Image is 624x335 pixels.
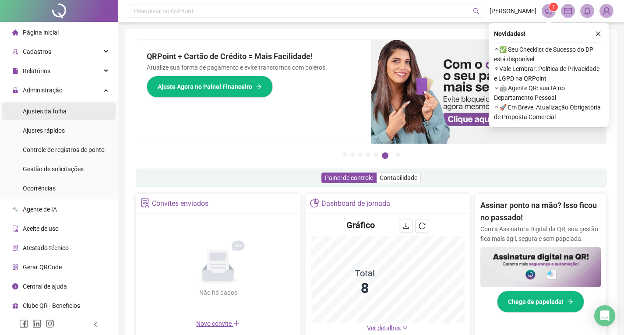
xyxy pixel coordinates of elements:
span: info-circle [12,283,18,289]
span: ⚬ 🤖 Agente QR: sua IA no Departamento Pessoal [494,83,603,102]
span: left [93,321,99,328]
button: Ajuste Agora no Painel Financeiro [147,76,273,98]
span: mail [564,7,572,15]
button: 7 [396,152,400,157]
span: instagram [46,319,54,328]
img: banner%2F75947b42-3b94-469c-a360-407c2d3115d7.png [371,40,606,144]
button: Chega de papelada! [497,291,584,313]
span: Controle de registros de ponto [23,146,105,153]
span: Administração [23,87,63,94]
span: ⚬ ✅ Seu Checklist de Sucesso do DP está disponível [494,45,603,64]
button: 1 [342,152,347,157]
h4: Gráfico [346,219,375,231]
span: Novo convite [196,320,240,327]
img: 56170 [600,4,613,18]
button: 2 [350,152,355,157]
span: Central de ajuda [23,283,67,290]
span: ⚬ Vale Lembrar: Política de Privacidade e LGPD na QRPoint [494,64,603,83]
span: qrcode [12,264,18,270]
span: solution [141,198,150,208]
span: Página inicial [23,29,59,36]
span: Ocorrências [23,185,56,192]
span: Atestado técnico [23,244,69,251]
span: home [12,29,18,35]
span: Agente de IA [23,206,57,213]
span: user-add [12,49,18,55]
span: pie-chart [310,198,319,208]
h2: Assinar ponto na mão? Isso ficou no passado! [480,199,601,224]
a: Ver detalhes down [367,324,408,331]
span: notification [545,7,553,15]
span: [PERSON_NAME] [490,6,536,16]
span: Chega de papelada! [508,297,564,307]
span: linkedin [32,319,41,328]
div: Dashboard de jornada [321,196,390,211]
button: 3 [358,152,363,157]
span: Gerar QRCode [23,264,62,271]
span: Relatórios [23,67,50,74]
span: audit [12,226,18,232]
div: Open Intercom Messenger [594,305,615,326]
span: Novidades ! [494,29,525,39]
span: Ajuste Agora no Painel Financeiro [158,82,252,92]
span: down [402,324,408,331]
span: ⚬ 🚀 Em Breve, Atualização Obrigatória de Proposta Comercial [494,102,603,122]
span: close [595,31,601,37]
span: gift [12,303,18,309]
button: 4 [366,152,370,157]
span: lock [12,87,18,93]
span: Ver detalhes [367,324,401,331]
span: 1 [552,4,555,10]
span: arrow-right [567,299,573,305]
span: search [473,8,479,14]
span: solution [12,245,18,251]
span: Gestão de solicitações [23,166,84,173]
span: Ajustes rápidos [23,127,65,134]
button: 6 [382,152,388,159]
span: reload [419,222,426,229]
span: Aceite de uso [23,225,59,232]
span: Ajustes da folha [23,108,67,115]
span: plus [233,320,240,327]
span: bell [583,7,591,15]
span: facebook [19,319,28,328]
img: banner%2F02c71560-61a6-44d4-94b9-c8ab97240462.png [480,247,601,287]
p: Com a Assinatura Digital da QR, sua gestão fica mais ágil, segura e sem papelada. [480,224,601,243]
button: 5 [374,152,378,157]
p: Atualize sua forma de pagamento e evite transtornos com boletos. [147,63,361,72]
span: Painel de controle [325,174,373,181]
span: download [402,222,409,229]
h2: QRPoint + Cartão de Crédito = Mais Facilidade! [147,50,361,63]
sup: 1 [549,3,558,11]
span: Cadastros [23,48,51,55]
span: Clube QR - Beneficios [23,302,80,309]
span: arrow-right [256,84,262,90]
div: Não há dados [178,288,258,297]
span: Contabilidade [380,174,417,181]
div: Convites enviados [152,196,208,211]
span: file [12,68,18,74]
